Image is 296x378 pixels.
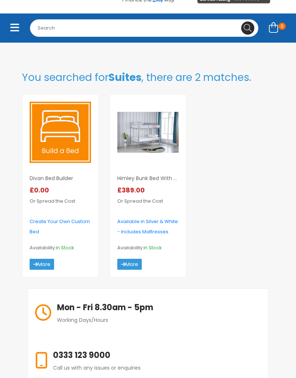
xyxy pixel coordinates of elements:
h6: 0333 123 9000 [53,350,141,362]
a: £0.00 [30,188,52,195]
a: More [117,259,142,270]
span: Working Days/Hours [57,317,108,324]
b: Suites [109,71,141,85]
span: In Stock [144,245,162,252]
a: Divan Bed Builder [30,175,91,182]
button: Toggle navigation [5,20,24,37]
input: Search for... [30,20,258,37]
a: 0 [264,20,291,37]
h3: You searched for , there are 2 matches. [22,72,274,84]
span: £389.00 [117,186,148,195]
span: Call us with any issues or enquiries [53,365,141,372]
p: Or Spread the Cost [30,186,91,237]
span: £0.00 [30,186,52,195]
span: In Stock [56,245,74,252]
a: £389.00 [117,188,148,195]
p: Or Spread the Cost [117,186,179,237]
span: Available in Silver & White - Includes Mattresses [117,218,178,235]
img: single-product [117,102,179,163]
p: Availability: [30,243,91,253]
a: More [30,259,54,270]
h6: Mon - Fri 8.30am - 5pm [57,302,153,314]
p: Availability: [117,243,179,253]
img: single-product [30,102,91,163]
span: Create Your Own Custom Bed [30,218,90,235]
a: Himley Bunk Bed with Mattresses [117,175,179,182]
span: 0 [278,23,286,30]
